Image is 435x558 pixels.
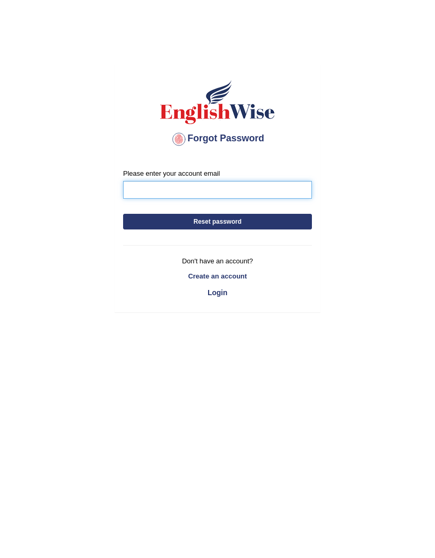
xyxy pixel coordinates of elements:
[123,271,312,281] a: Create an account
[171,133,264,143] span: Forgot Password
[123,284,312,301] a: Login
[123,168,220,178] label: Please enter your account email
[123,256,312,266] p: Don't have an account?
[123,214,312,229] button: Reset password
[158,79,277,126] img: English Wise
